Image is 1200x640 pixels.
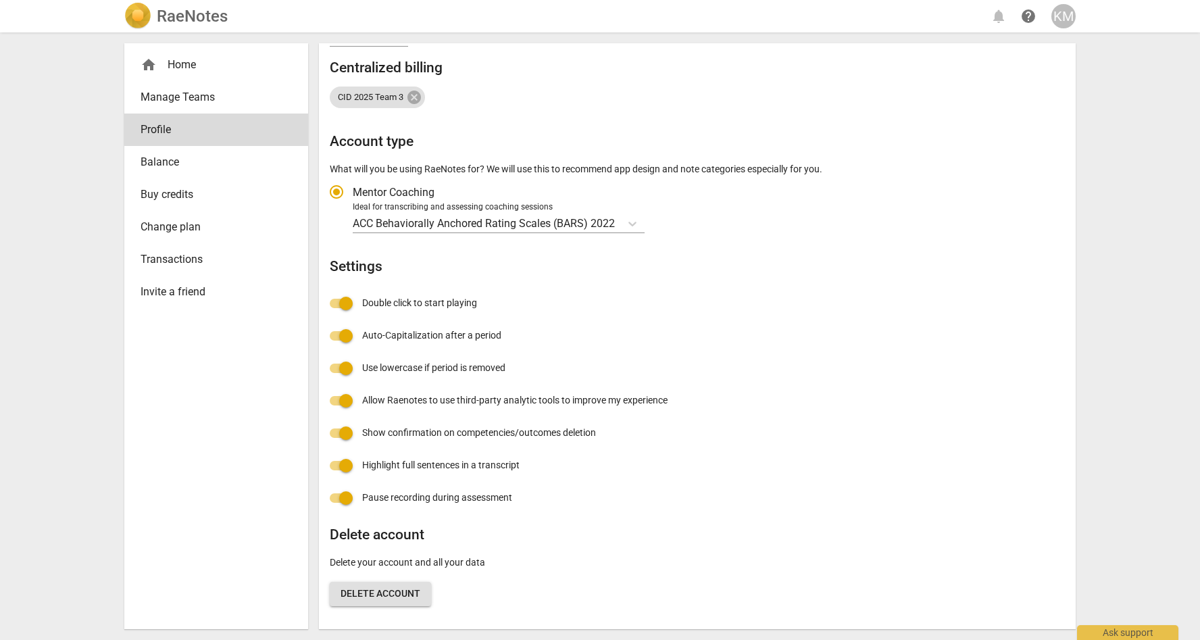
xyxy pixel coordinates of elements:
[124,276,308,308] a: Invite a friend
[124,3,228,30] a: LogoRaeNotes
[141,284,281,300] span: Invite a friend
[1020,8,1036,24] span: help
[124,81,308,114] a: Manage Teams
[330,582,431,606] button: Delete account
[362,393,668,408] span: Allow Raenotes to use third-party analytic tools to improve my experience
[141,187,281,203] span: Buy credits
[141,154,281,170] span: Balance
[353,201,1061,214] div: Ideal for transcribing and assessing coaching sessions
[330,258,1065,275] h2: Settings
[330,59,1065,76] h2: Centralized billing
[330,93,411,103] span: CID 2025 Team 3
[141,57,157,73] span: home
[353,216,615,231] p: ACC Behaviorally Anchored Rating Scales (BARS) 2022
[141,251,281,268] span: Transactions
[330,526,1065,543] h2: Delete account
[124,3,151,30] img: Logo
[362,426,596,440] span: Show confirmation on competencies/outcomes deletion
[141,219,281,235] span: Change plan
[1077,625,1178,640] div: Ask support
[141,122,281,138] span: Profile
[157,7,228,26] h2: RaeNotes
[362,328,501,343] span: Auto-Capitalization after a period
[124,211,308,243] a: Change plan
[1016,4,1041,28] a: Help
[330,162,1065,176] p: What will you be using RaeNotes for? We will use this to recommend app design and note categories...
[362,491,512,505] span: Pause recording during assessment
[330,87,425,108] div: CID 2025 Team 3
[616,217,619,230] input: Ideal for transcribing and assessing coaching sessionsACC Behaviorally Anchored Rating Scales (BA...
[330,176,1065,233] div: Account type
[362,458,520,472] span: Highlight full sentences in a transcript
[124,114,308,146] a: Profile
[141,57,281,73] div: Home
[124,49,308,81] div: Home
[124,243,308,276] a: Transactions
[353,184,434,200] span: Mentor Coaching
[330,133,1065,150] h2: Account type
[141,89,281,105] span: Manage Teams
[124,146,308,178] a: Balance
[362,296,477,310] span: Double click to start playing
[1051,4,1076,28] button: KM
[124,178,308,211] a: Buy credits
[341,587,420,601] span: Delete account
[362,361,505,375] span: Use lowercase if period is removed
[330,556,1065,570] p: Delete your account and all your data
